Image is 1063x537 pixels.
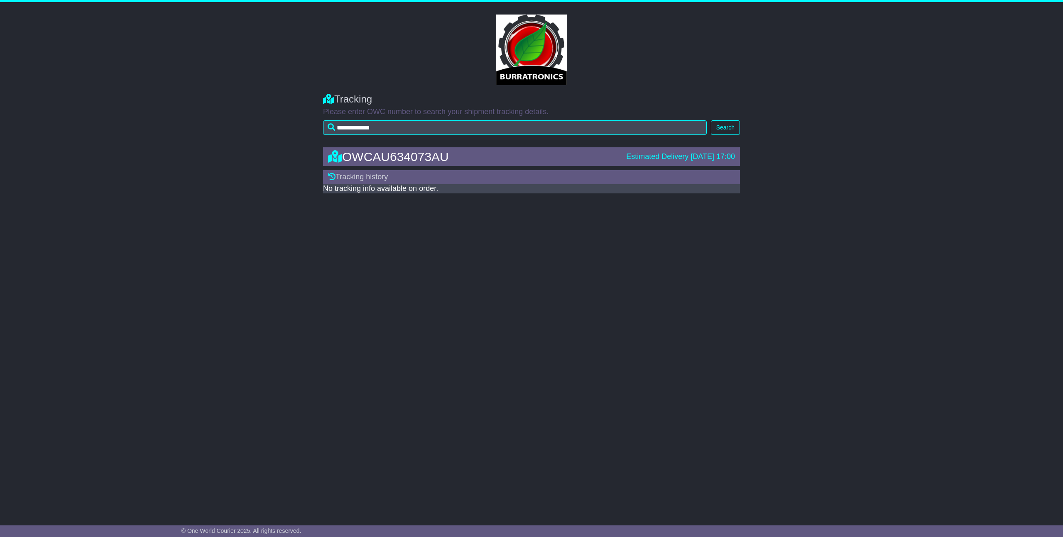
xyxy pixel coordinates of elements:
[323,107,740,117] p: Please enter OWC number to search your shipment tracking details.
[181,527,301,534] span: © One World Courier 2025. All rights reserved.
[626,152,735,161] div: Estimated Delivery [DATE] 17:00
[496,15,566,85] img: GetCustomerLogo
[323,93,740,105] div: Tracking
[324,150,622,164] div: OWCAU634073AU
[711,120,740,135] button: Search
[323,184,740,193] div: No tracking info available on order.
[323,170,740,184] div: Tracking history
